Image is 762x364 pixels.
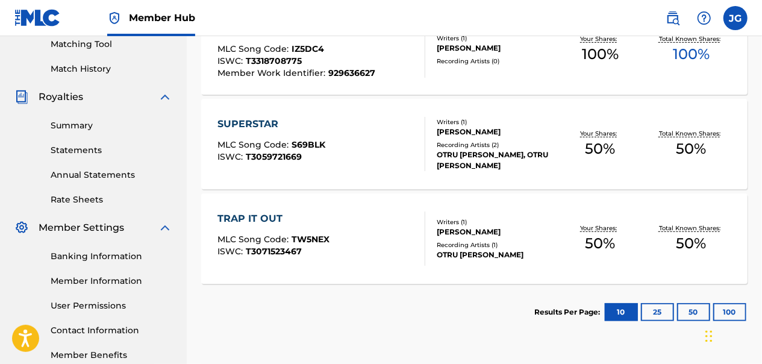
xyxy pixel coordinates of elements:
span: ISWC : [217,246,246,257]
div: Writers ( 1 ) [437,218,555,227]
a: Public Search [661,6,685,30]
span: 929636627 [328,67,375,78]
div: Recording Artists ( 1 ) [437,240,555,249]
span: MLC Song Code : [217,234,292,245]
span: T3318708775 [246,55,302,66]
a: Match History [51,63,172,75]
div: TRAP IT OUT [217,212,329,226]
span: Member Settings [39,221,124,235]
span: TW5NEX [292,234,329,245]
a: SUPERSTARMLC Song Code:S69BLKISWC:T3059721669Writers (1)[PERSON_NAME]Recording Artists (2)OTRU [P... [201,99,748,189]
a: Banking Information [51,250,172,263]
div: [PERSON_NAME] [437,227,555,237]
span: Royalties [39,90,83,104]
a: User Permissions [51,300,172,312]
img: MLC Logo [14,9,61,27]
a: Contact Information [51,324,172,337]
a: Summary [51,119,172,132]
a: Statements [51,144,172,157]
a: Member Information [51,275,172,287]
a: Matching Tool [51,38,172,51]
a: Rate Sheets [51,193,172,206]
span: T3071523467 [246,246,302,257]
a: Member Benefits [51,349,172,362]
span: MLC Song Code : [217,139,292,150]
img: help [697,11,711,25]
img: Member Settings [14,221,29,235]
div: Writers ( 1 ) [437,34,555,43]
span: ISWC : [217,151,246,162]
img: expand [158,221,172,235]
div: OTRU [PERSON_NAME], OTRU [PERSON_NAME] [437,149,555,171]
iframe: Chat Widget [492,19,762,364]
a: Annual Statements [51,169,172,181]
div: Recording Artists ( 2 ) [437,140,555,149]
span: Member Work Identifier : [217,67,328,78]
a: I’M HIMMLC Song Code:IZ5DC4ISWC:T3318708775Member Work Identifier:929636627Writers (1)[PERSON_NAM... [201,4,748,95]
span: IZ5DC4 [292,43,324,54]
img: Top Rightsholder [107,11,122,25]
div: Help [692,6,716,30]
img: expand [158,90,172,104]
span: T3059721669 [246,151,302,162]
div: [PERSON_NAME] [437,43,555,54]
img: search [666,11,680,25]
div: [PERSON_NAME] [437,127,555,137]
div: Drag [705,318,713,354]
span: S69BLK [292,139,325,150]
div: Writers ( 1 ) [437,118,555,127]
span: MLC Song Code : [217,43,292,54]
div: SUPERSTAR [217,117,325,131]
img: Royalties [14,90,29,104]
a: TRAP IT OUTMLC Song Code:TW5NEXISWC:T3071523467Writers (1)[PERSON_NAME]Recording Artists (1)OTRU ... [201,193,748,284]
div: OTRU [PERSON_NAME] [437,249,555,260]
div: User Menu [723,6,748,30]
div: Recording Artists ( 0 ) [437,57,555,66]
span: Member Hub [129,11,195,25]
span: ISWC : [217,55,246,66]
